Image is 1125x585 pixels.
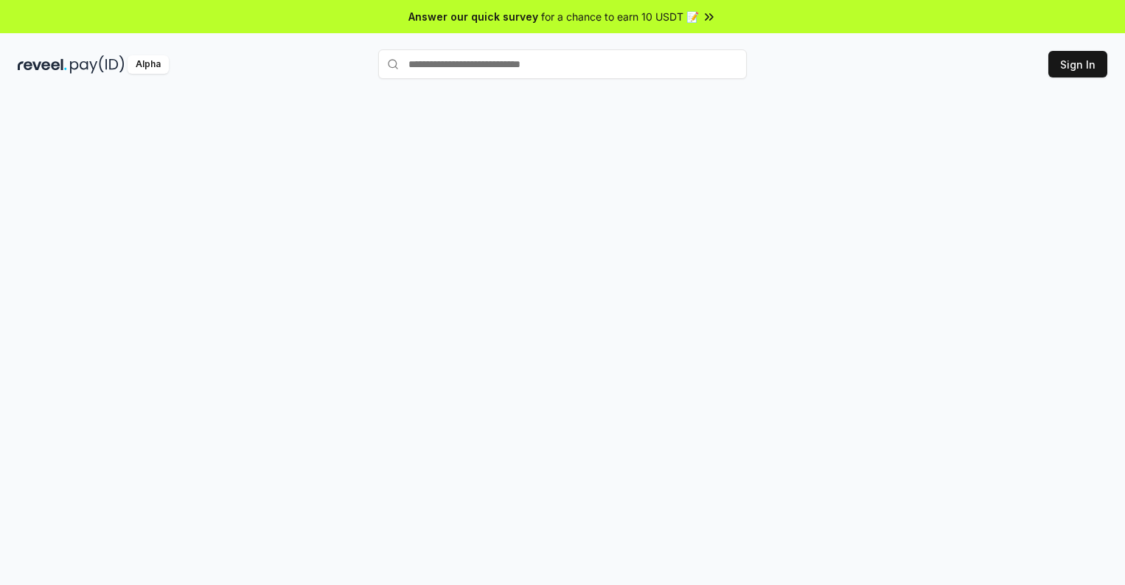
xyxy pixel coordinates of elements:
[408,9,538,24] span: Answer our quick survey
[128,55,169,74] div: Alpha
[18,55,67,74] img: reveel_dark
[541,9,699,24] span: for a chance to earn 10 USDT 📝
[70,55,125,74] img: pay_id
[1048,51,1107,77] button: Sign In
